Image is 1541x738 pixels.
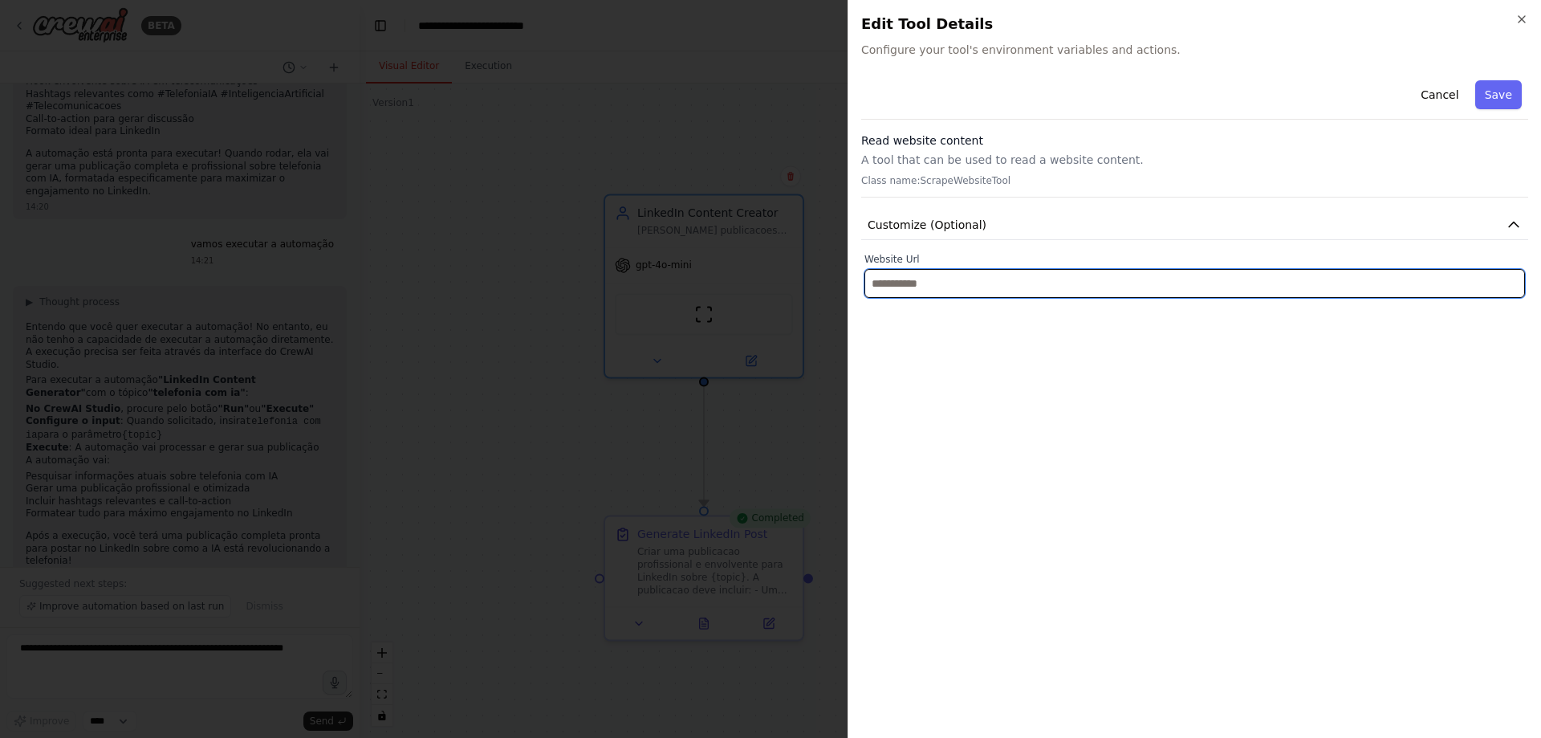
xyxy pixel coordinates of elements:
p: A tool that can be used to read a website content. [861,152,1528,168]
p: Class name: ScrapeWebsiteTool [861,174,1528,187]
button: Save [1475,80,1522,109]
button: Customize (Optional) [861,210,1528,240]
label: Website Url [864,253,1525,266]
h2: Edit Tool Details [861,13,1528,35]
h3: Read website content [861,133,1528,149]
span: Configure your tool's environment variables and actions. [861,42,1528,58]
button: Cancel [1411,80,1468,109]
span: Customize (Optional) [868,217,986,233]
